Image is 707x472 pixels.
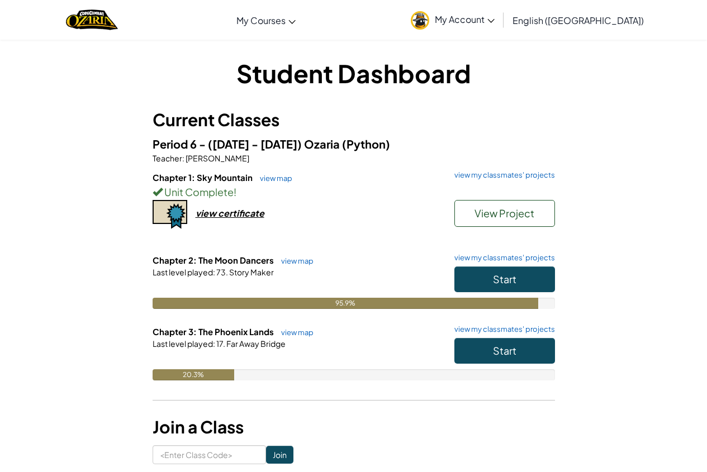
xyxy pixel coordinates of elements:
span: Unit Complete [163,185,234,198]
a: My Account [405,2,500,37]
span: Story Maker [228,267,274,277]
button: Start [454,266,555,292]
button: Start [454,338,555,364]
span: : [182,153,184,163]
a: view map [276,328,314,337]
span: Chapter 1: Sky Mountain [153,172,254,183]
span: : [213,267,215,277]
img: Home [66,8,118,31]
span: ! [234,185,236,198]
a: view map [276,256,314,265]
a: view map [254,174,292,183]
a: English ([GEOGRAPHIC_DATA]) [507,5,649,35]
span: 17. [215,338,225,349]
span: (Python) [342,137,390,151]
span: View Project [475,207,534,220]
div: 95.9% [153,298,538,309]
span: English ([GEOGRAPHIC_DATA]) [513,15,644,26]
span: Far Away Bridge [225,338,286,349]
a: view my classmates' projects [449,326,555,333]
span: [PERSON_NAME] [184,153,249,163]
span: Start [493,344,516,357]
img: avatar [411,11,429,30]
a: My Courses [231,5,301,35]
span: Period 6 - ([DATE] - [DATE]) Ozaria [153,137,342,151]
span: My Courses [236,15,286,26]
span: : [213,338,215,349]
a: Ozaria by CodeCombat logo [66,8,118,31]
span: Start [493,273,516,285]
div: 20.3% [153,369,234,380]
h3: Join a Class [153,414,555,440]
span: 73. [215,267,228,277]
span: Teacher [153,153,182,163]
button: View Project [454,200,555,227]
input: <Enter Class Code> [153,445,266,464]
a: view certificate [153,207,264,219]
img: certificate-icon.png [153,200,187,229]
h1: Student Dashboard [153,56,555,90]
span: Chapter 3: The Phoenix Lands [153,326,276,337]
input: Join [266,446,293,464]
div: view certificate [196,207,264,219]
h3: Current Classes [153,107,555,132]
a: view my classmates' projects [449,254,555,261]
span: Chapter 2: The Moon Dancers [153,255,276,265]
span: Last level played [153,338,213,349]
a: view my classmates' projects [449,171,555,179]
span: My Account [435,13,495,25]
span: Last level played [153,267,213,277]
